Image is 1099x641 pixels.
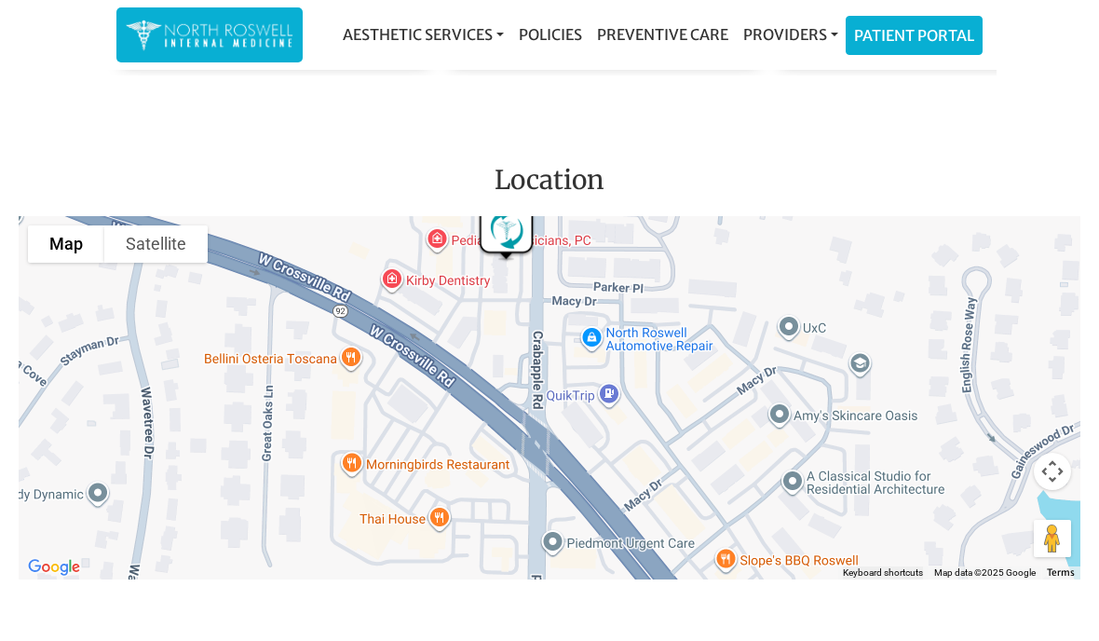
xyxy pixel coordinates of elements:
[1034,453,1071,490] button: Map camera controls
[843,566,923,580] button: Keyboard shortcuts
[23,555,85,580] img: Google
[590,16,736,53] a: Preventive Care
[934,567,1036,578] span: Map data ©2025 Google
[1047,566,1075,579] a: Terms (opens in new tab)
[736,16,846,53] a: Providers
[511,16,590,53] a: Policies
[126,17,293,53] img: North Roswell Internal Medicine
[28,225,104,263] button: Show street map
[1034,520,1071,557] button: Drag Pegman onto the map to open Street View
[847,17,982,54] a: Patient Portal
[23,555,85,580] a: Open this area in Google Maps (opens a new window)
[468,196,543,270] div: North Roswell Internal Medicine
[104,225,208,263] button: Show satellite imagery
[335,16,511,53] a: Aesthetic Services
[14,165,1085,204] h3: Location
